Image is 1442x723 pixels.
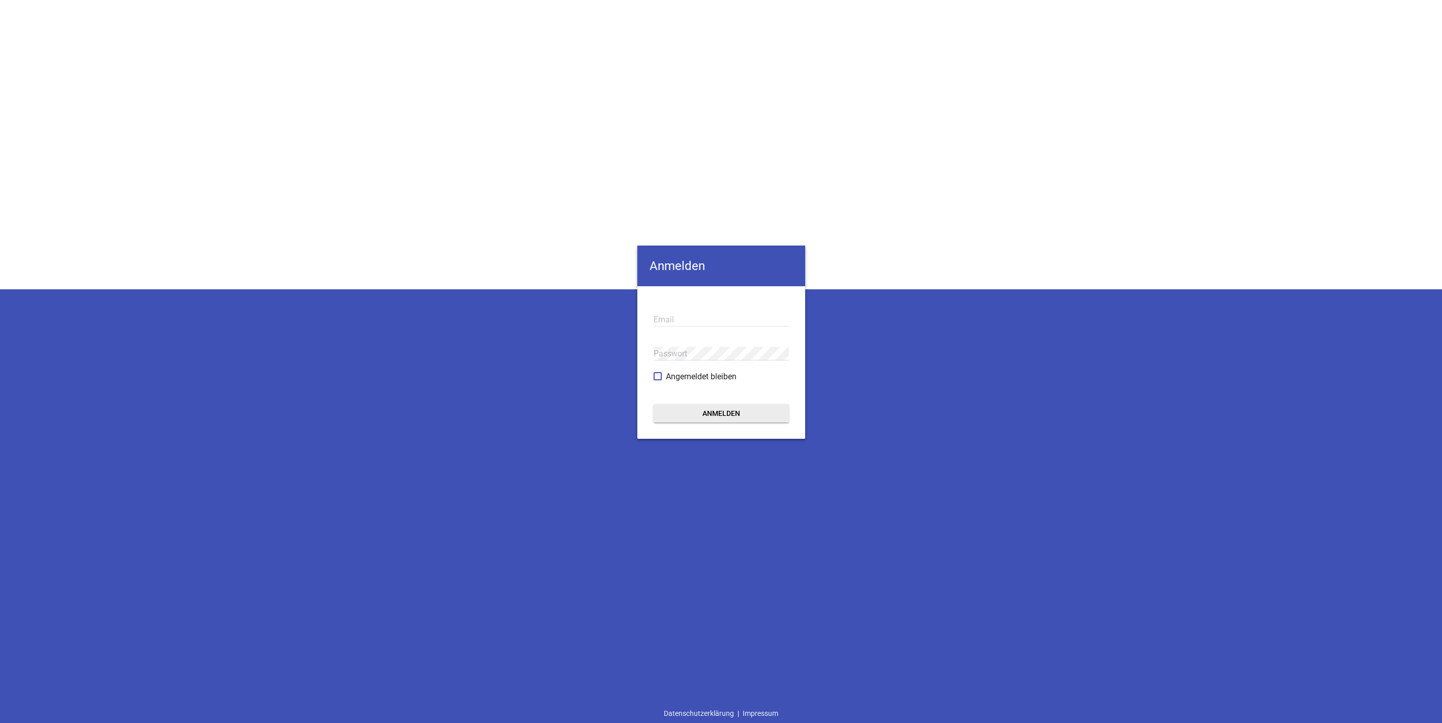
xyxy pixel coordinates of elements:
[666,371,737,383] span: Angemeldet bleiben
[739,704,782,723] a: Impressum
[637,246,805,286] h4: Anmelden
[660,704,738,723] a: Datenschutzerklärung
[654,404,789,423] button: Anmelden
[660,704,782,723] div: |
